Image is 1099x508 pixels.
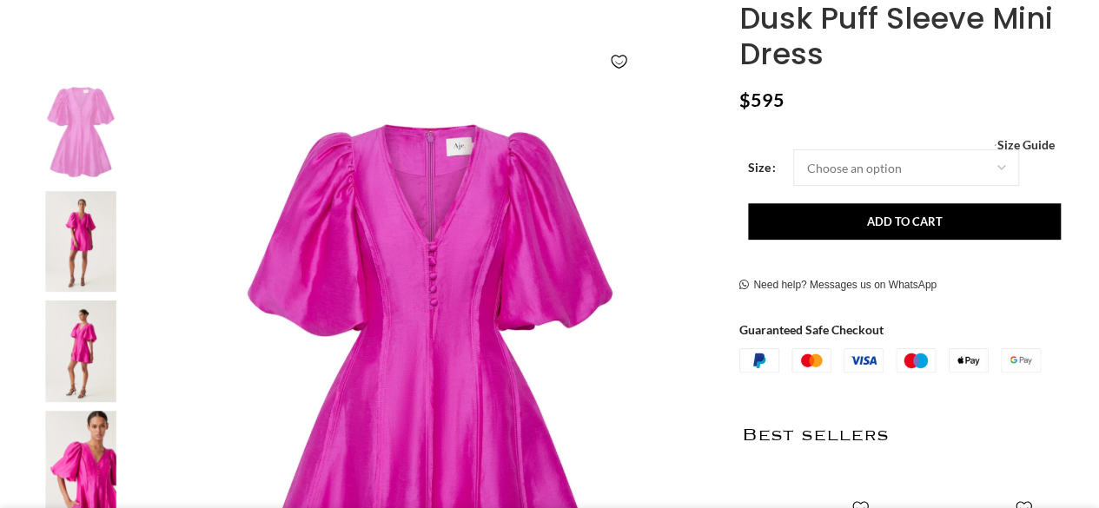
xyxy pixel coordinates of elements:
bdi: 595 [739,89,785,111]
h1: Dusk Puff Sleeve Mini Dress [739,1,1067,72]
img: guaranteed-safe-checkout-bordered.j [739,348,1041,373]
button: Add to cart [748,203,1061,240]
strong: Guaranteed Safe Checkout [739,322,884,337]
a: Need help? Messages us on WhatsApp [739,279,937,293]
label: Size [748,158,776,177]
img: Dusk Puff Sleeve Mini Dress [28,300,134,402]
img: aje [28,191,134,293]
span: $ [739,89,751,111]
img: Aje Pink Dresses [28,81,134,182]
h2: Best sellers [742,390,1043,481]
